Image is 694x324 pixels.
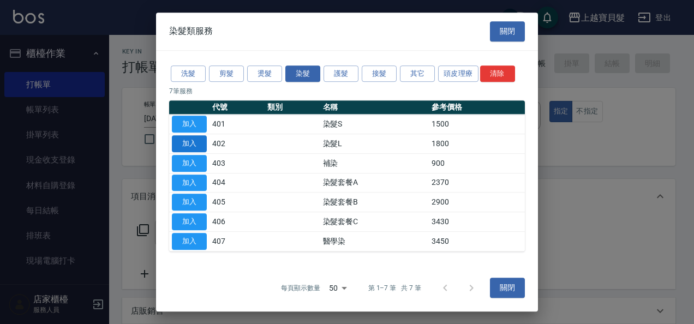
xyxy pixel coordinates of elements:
div: 50 [325,273,351,303]
button: 其它 [400,65,435,82]
td: 染髮套餐A [320,173,429,193]
button: 加入 [172,213,207,230]
button: 加入 [172,135,207,152]
td: 補染 [320,153,429,173]
td: 3450 [429,231,525,251]
td: 3430 [429,212,525,232]
td: 染髮S [320,115,429,134]
th: 代號 [210,100,265,115]
button: 加入 [172,233,207,250]
td: 402 [210,134,265,154]
button: 燙髮 [247,65,282,82]
button: 加入 [172,116,207,133]
td: 407 [210,231,265,251]
button: 護髮 [324,65,358,82]
p: 第 1–7 筆 共 7 筆 [368,283,421,293]
button: 接髮 [362,65,397,82]
td: 1800 [429,134,525,154]
td: 405 [210,193,265,212]
td: 2900 [429,193,525,212]
td: 401 [210,115,265,134]
td: 403 [210,153,265,173]
td: 2370 [429,173,525,193]
button: 加入 [172,175,207,191]
button: 加入 [172,194,207,211]
button: 洗髮 [171,65,206,82]
button: 清除 [480,65,515,82]
td: 醫學染 [320,231,429,251]
td: 染髮套餐B [320,193,429,212]
th: 參考價格 [429,100,525,115]
button: 關閉 [490,21,525,41]
td: 900 [429,153,525,173]
button: 染髮 [285,65,320,82]
th: 類別 [265,100,320,115]
button: 剪髮 [209,65,244,82]
button: 加入 [172,155,207,172]
td: 406 [210,212,265,232]
th: 名稱 [320,100,429,115]
td: 染髮套餐C [320,212,429,232]
p: 每頁顯示數量 [281,283,320,293]
td: 染髮L [320,134,429,154]
td: 1500 [429,115,525,134]
p: 7 筆服務 [169,86,525,96]
td: 404 [210,173,265,193]
button: 頭皮理療 [438,65,478,82]
button: 關閉 [490,278,525,298]
span: 染髮類服務 [169,26,213,37]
